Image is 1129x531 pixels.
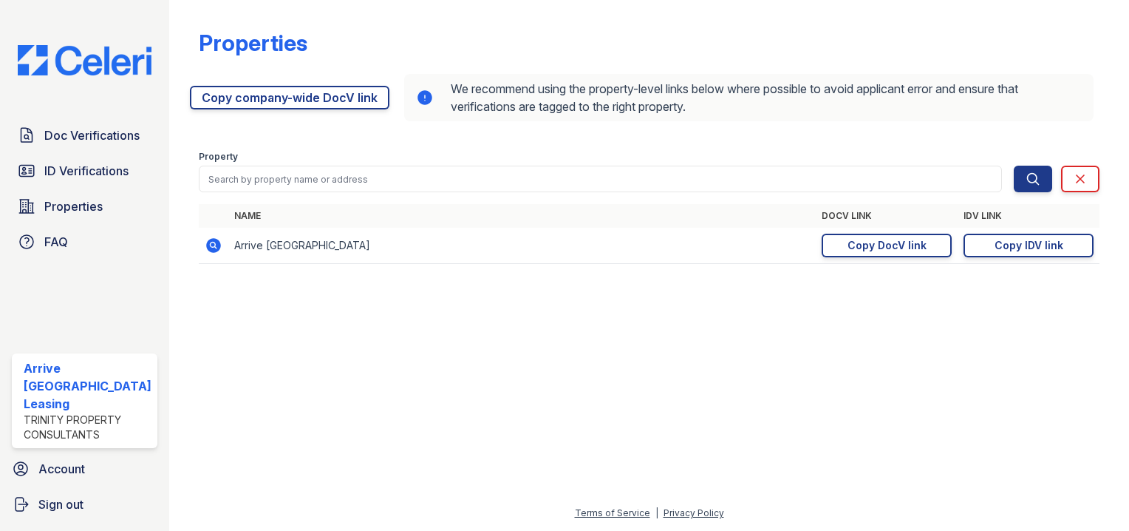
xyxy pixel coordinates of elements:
span: ID Verifications [44,162,129,180]
label: Property [199,151,238,163]
span: Properties [44,197,103,215]
a: Account [6,454,163,484]
span: Doc Verifications [44,126,140,144]
span: Sign out [38,496,83,513]
td: Arrive [GEOGRAPHIC_DATA] [228,228,816,264]
span: Account [38,460,85,478]
span: FAQ [44,233,68,251]
th: DocV Link [816,204,958,228]
a: FAQ [12,227,157,257]
a: ID Verifications [12,156,157,186]
div: Copy IDV link [995,238,1063,253]
div: Arrive [GEOGRAPHIC_DATA] Leasing [24,359,151,413]
a: Doc Verifications [12,121,157,150]
th: IDV Link [958,204,1099,228]
img: CE_Logo_Blue-a8612792a0a2168367f1c8372b55b34899dd931a85d93a1a3d3e32e68fde9ad4.png [6,45,163,75]
a: Sign out [6,490,163,519]
a: Privacy Policy [664,507,724,518]
div: Trinity Property Consultants [24,413,151,442]
div: Properties [199,30,307,56]
a: Terms of Service [575,507,650,518]
div: | [655,507,658,518]
th: Name [228,204,816,228]
div: We recommend using the property-level links below where possible to avoid applicant error and ens... [404,74,1094,121]
a: Copy company-wide DocV link [190,86,389,109]
a: Copy IDV link [963,234,1094,257]
a: Copy DocV link [822,234,952,257]
input: Search by property name or address [199,166,1002,192]
div: Copy DocV link [847,238,927,253]
a: Properties [12,192,157,221]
